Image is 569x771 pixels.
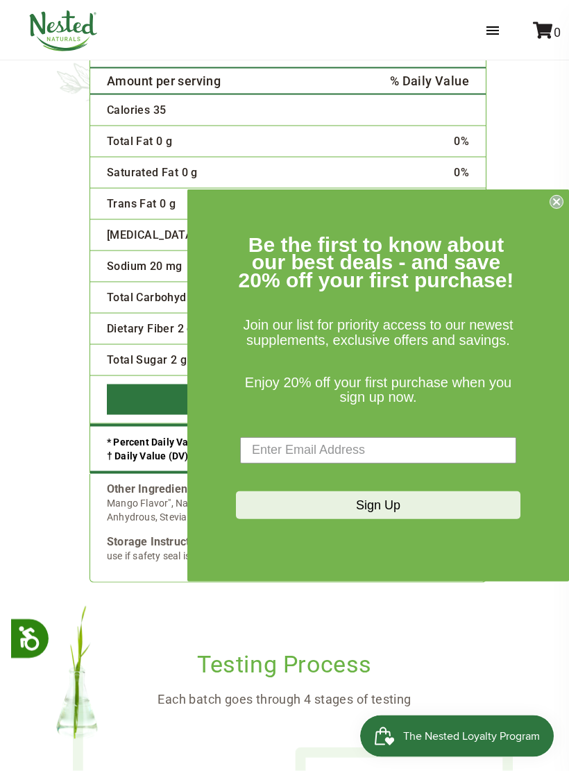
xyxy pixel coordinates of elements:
[245,375,511,405] span: Enjoy 20% off your first purchase when you sign up now.
[107,482,469,524] div: Maltodextrin, Gum Arabic, Natural Pineapple Flavor, Natural Mango Flavor", Natural Masking Flavor...
[90,313,322,344] td: Dietary Fiber 2 g
[90,126,322,157] td: Total Fat 0 g
[56,690,513,709] p: Each batch goes through 4 stages of testing
[239,233,514,291] span: Be the first to know about our best deals - and save 20% off your first purchase!
[187,189,569,582] div: FLYOUT Form
[107,535,469,563] div: Store in a cool, dry place. Avoid excessive heat. Do not use if safety seal is broken.
[322,68,486,94] th: % Daily Value
[28,10,98,51] img: Nested Naturals
[107,384,469,415] button: Click toshow allingredients
[240,437,516,464] input: Enter Email Address
[90,282,322,313] td: Total Carbohydrates 7 g
[243,318,513,348] span: Join our list for priority access to our newest supplements, exclusive offers and savings.
[107,482,201,495] b: Other Ingredients:
[107,535,214,548] b: Storage Instructions:
[90,424,486,474] div: * Percent Daily Values are based on a 2000 calorie diet † Daily Value (DV) not established
[56,605,513,690] h2: Testing Process
[90,188,322,219] td: Trans Fat 0 g
[236,491,520,519] button: Sign Up
[90,68,322,94] th: Amount per serving
[322,157,486,188] td: 0%
[550,195,563,209] button: Close dialog
[90,251,322,282] td: Sodium 20 mg
[322,188,486,219] td: 0%
[322,126,486,157] td: 0%
[360,715,555,757] iframe: Button to open loyalty program pop-up
[90,94,322,126] td: Calories 35
[90,219,322,251] td: [MEDICAL_DATA] 0 mg
[90,344,322,375] td: Total Sugar 2 g
[90,157,322,188] td: Saturated Fat 0 g
[554,25,561,40] span: 0
[533,25,561,40] a: 0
